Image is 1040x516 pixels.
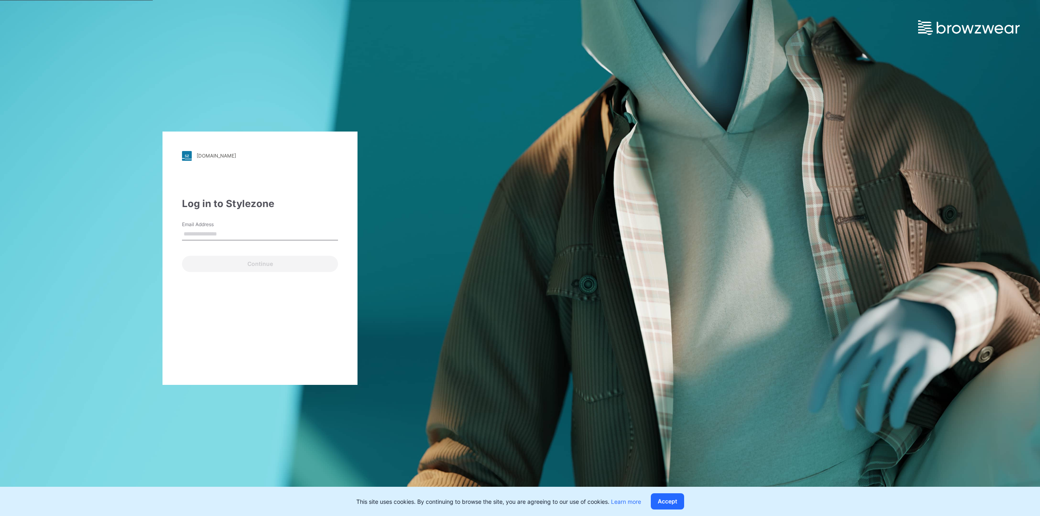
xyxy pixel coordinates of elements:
img: browzwear-logo.e42bd6dac1945053ebaf764b6aa21510.svg [918,20,1020,35]
p: This site uses cookies. By continuing to browse the site, you are agreeing to our use of cookies. [356,497,641,506]
button: Accept [651,493,684,510]
img: stylezone-logo.562084cfcfab977791bfbf7441f1a819.svg [182,151,192,161]
div: [DOMAIN_NAME] [197,153,236,159]
a: Learn more [611,498,641,505]
label: Email Address [182,221,239,228]
a: [DOMAIN_NAME] [182,151,338,161]
div: Log in to Stylezone [182,196,338,211]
